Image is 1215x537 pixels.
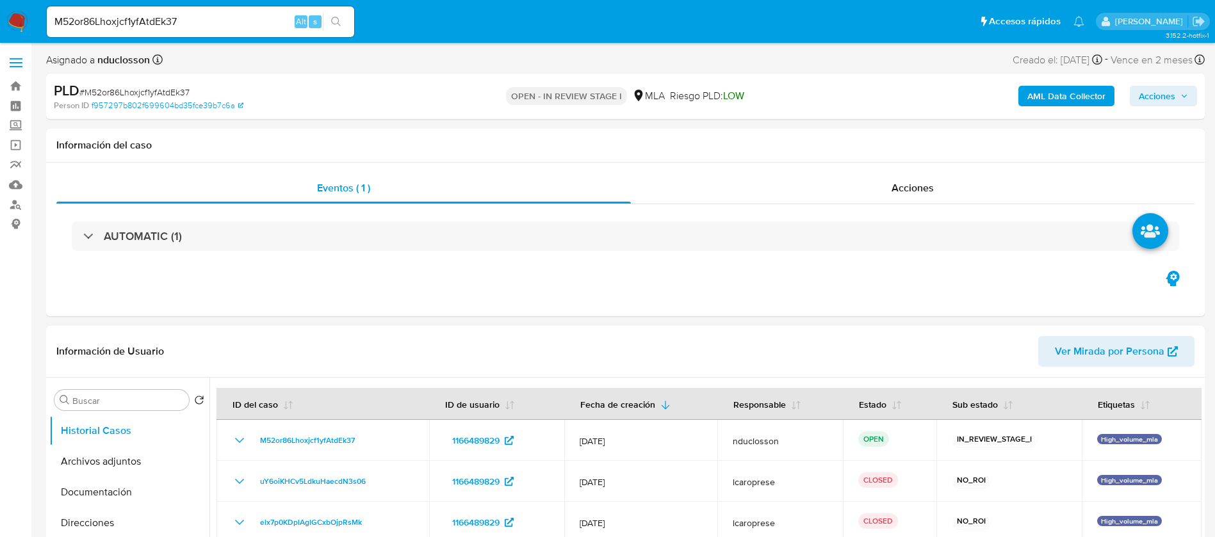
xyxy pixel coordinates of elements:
[1130,86,1197,106] button: Acciones
[72,221,1179,251] div: AUTOMATIC (1)
[60,395,70,405] button: Buscar
[49,477,209,508] button: Documentación
[670,89,744,103] span: Riesgo PLD:
[989,15,1061,28] span: Accesos rápidos
[92,100,243,111] a: f957297b802f699604bd35fce39b7c6a
[49,446,209,477] button: Archivos adjuntos
[323,13,349,31] button: search-icon
[313,15,317,28] span: s
[1111,53,1193,67] span: Vence en 2 meses
[317,180,370,195] span: Eventos ( 1 )
[54,80,79,100] b: PLD
[46,53,150,67] span: Asignado a
[104,229,182,243] h3: AUTOMATIC (1)
[72,395,184,406] input: Buscar
[1027,86,1105,106] b: AML Data Collector
[1115,15,1187,28] p: nicolas.duclosson@mercadolibre.com
[1055,336,1164,367] span: Ver Mirada por Persona
[54,100,89,111] b: Person ID
[1073,16,1084,27] a: Notificaciones
[892,180,934,195] span: Acciones
[1105,51,1108,68] span: -
[47,13,354,30] input: Buscar usuario o caso...
[95,52,150,67] b: nduclosson
[56,345,164,358] h1: Información de Usuario
[506,87,627,105] p: OPEN - IN REVIEW STAGE I
[723,88,744,103] span: LOW
[296,15,306,28] span: Alt
[49,415,209,446] button: Historial Casos
[1038,336,1195,367] button: Ver Mirada por Persona
[632,89,665,103] div: MLA
[1139,86,1175,106] span: Acciones
[1192,15,1205,28] a: Salir
[1013,51,1102,68] div: Creado el: [DATE]
[1018,86,1114,106] button: AML Data Collector
[194,395,204,409] button: Volver al orden por defecto
[79,86,190,99] span: # M52or86Lhoxjcf1yfAtdEk37
[56,139,1195,152] h1: Información del caso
